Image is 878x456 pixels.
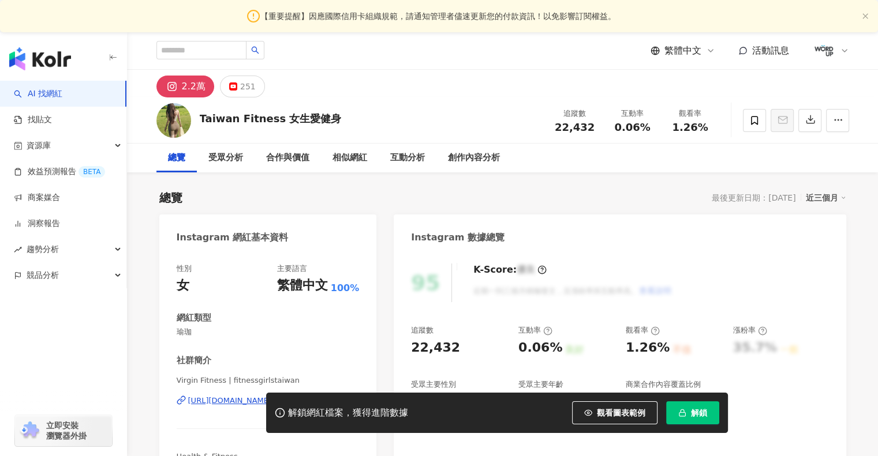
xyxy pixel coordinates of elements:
div: 總覽 [159,190,182,206]
img: wordup%20logo.jpg [813,40,835,62]
div: 相似網紅 [332,151,367,165]
a: 找貼文 [14,114,52,126]
span: 0.06% [614,122,650,133]
div: 受眾主要性別 [411,379,456,390]
a: chrome extension立即安裝 瀏覽器外掛 [15,415,112,446]
div: 互動分析 [390,151,425,165]
img: logo [9,47,71,70]
span: 趨勢分析 [27,236,59,262]
button: 2.2萬 [156,76,214,97]
div: 創作內容分析 [448,151,500,165]
div: 22,432 [411,339,460,357]
span: 競品分析 [27,262,59,288]
button: 觀看圖表範例 [572,401,657,424]
div: 251 [240,78,256,95]
div: 漲粉率 [733,325,767,336]
span: search [251,46,259,54]
div: 追蹤數 [553,108,597,119]
img: chrome extension [18,421,41,440]
div: 觀看率 [626,325,660,336]
span: 22,432 [555,121,595,133]
span: 活動訊息 [752,45,789,56]
div: 受眾分析 [208,151,243,165]
span: 繁體中文 [664,44,701,57]
span: 資源庫 [27,133,51,159]
div: 性別 [177,263,192,274]
div: 主要語言 [277,263,307,274]
div: 2.2萬 [182,78,206,95]
span: 瑜珈 [177,327,360,337]
div: 解鎖網紅檔案，獲得進階數據 [288,407,408,419]
div: 合作與價值 [266,151,309,165]
div: 繁體中文 [277,277,328,295]
div: 社群簡介 [177,355,211,367]
div: 最後更新日期：[DATE] [712,193,795,202]
div: 互動率 [611,108,655,119]
div: K-Score : [473,263,547,276]
button: 解鎖 [666,401,719,424]
div: 1.26% [626,339,670,357]
div: 總覽 [168,151,185,165]
span: 100% [331,282,359,295]
div: Instagram 網紅基本資料 [177,231,289,244]
span: 【重要提醒】因應國際信用卡組織規範，請通知管理者儘速更新您的付款資訊！以免影響訂閱權益。 [260,10,616,22]
div: 觀看率 [668,108,712,119]
span: 1.26% [672,122,708,133]
span: rise [14,246,22,254]
button: 251 [220,76,265,97]
div: 近三個月 [806,190,846,205]
div: 互動率 [518,325,552,336]
span: 觀看圖表範例 [597,408,645,417]
div: Instagram 數據總覽 [411,231,505,244]
div: 網紅類型 [177,312,211,324]
a: searchAI 找網紅 [14,88,62,100]
button: close [862,13,869,20]
span: 立即安裝 瀏覽器外掛 [46,420,87,441]
a: 洞察報告 [14,218,60,229]
span: Virgin Fitness | fitnessgirlstaiwan [177,375,360,386]
a: 效益預測報告BETA [14,166,105,178]
div: Taiwan Fitness 女生愛健身 [200,111,342,126]
a: 商案媒合 [14,192,60,203]
div: 受眾主要年齡 [518,379,563,390]
div: 女 [177,277,189,295]
span: 解鎖 [691,408,707,417]
div: 追蹤數 [411,325,434,336]
div: 0.06% [518,339,562,357]
img: KOL Avatar [156,103,191,138]
div: 商業合作內容覆蓋比例 [626,379,701,390]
